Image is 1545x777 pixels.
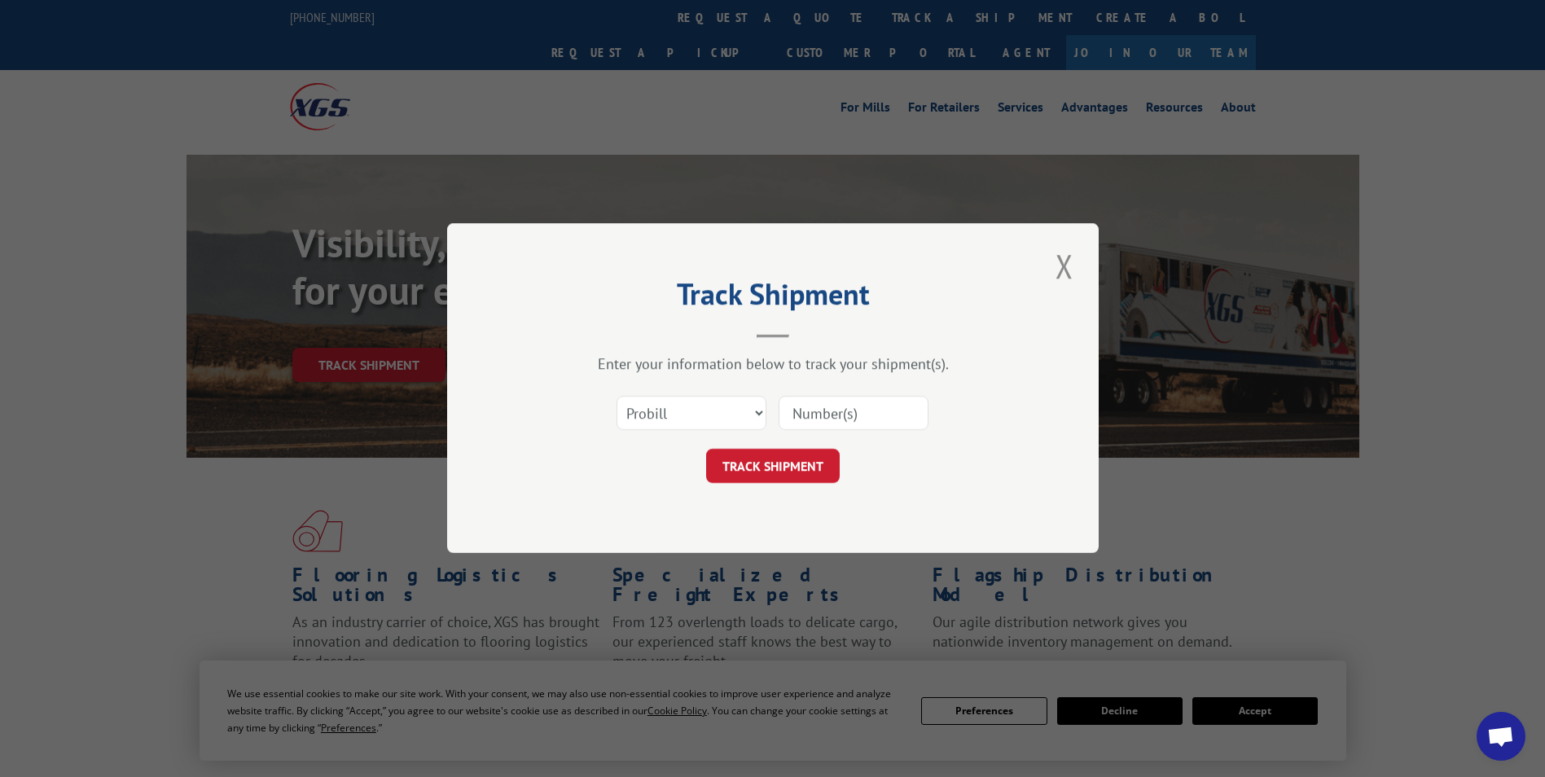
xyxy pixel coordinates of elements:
[529,355,1017,374] div: Enter your information below to track your shipment(s).
[706,450,840,484] button: TRACK SHIPMENT
[779,397,928,431] input: Number(s)
[1051,244,1078,288] button: Close modal
[529,283,1017,314] h2: Track Shipment
[1477,712,1525,761] a: Open chat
